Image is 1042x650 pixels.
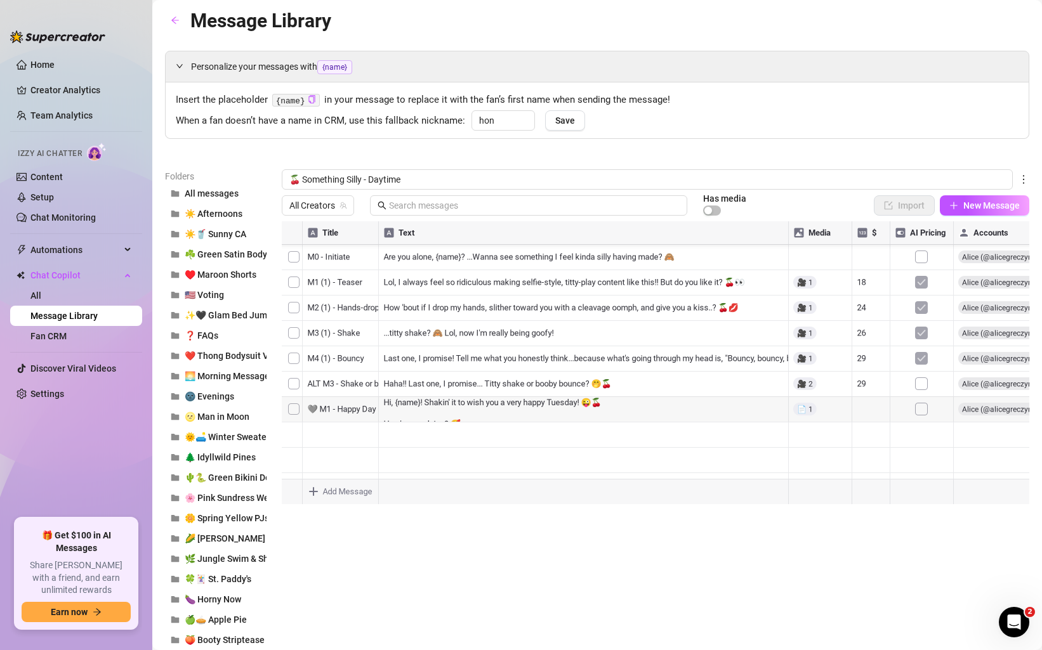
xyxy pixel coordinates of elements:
span: ☘️ Green Satin Bodysuit Nudes [185,249,310,259]
span: ❤️ Thong Bodysuit Vid [185,351,276,361]
span: 🎁 Get $100 in AI Messages [22,530,131,554]
button: 🍏🥧 Apple Pie [165,609,267,630]
span: New Message [963,200,1020,211]
span: folder [171,575,180,583]
span: folder [171,290,180,299]
span: folder [171,514,180,523]
a: Setup [30,192,54,202]
button: 🌲 Idyllwild Pines [165,447,267,467]
img: logo-BBDzfeDw.svg [10,30,105,43]
span: folder [171,270,180,279]
span: ❓ FAQs [185,330,218,341]
span: folder [171,230,180,238]
span: folder [171,311,180,320]
span: folder [171,351,180,360]
button: New Message [940,195,1029,216]
a: Fan CRM [30,331,67,341]
span: more [1018,174,1029,185]
button: Click to Copy [308,95,316,105]
span: folder [171,615,180,624]
span: ☀️🥤 Sunny CA [185,229,246,239]
a: Creator Analytics [30,80,132,100]
span: 🌲 Idyllwild Pines [185,452,256,462]
input: Search messages [389,198,680,212]
button: Earn nowarrow-right [22,602,131,622]
span: 🌅 Morning Messages [185,371,274,381]
span: folder [171,635,180,644]
span: 🍀🃏 St. Paddy's [185,574,251,584]
span: thunderbolt [16,245,27,255]
span: ♥️ Maroon Shorts [185,270,256,280]
span: 🍑 Booty Striptease [185,635,265,645]
button: Import [874,195,935,216]
span: 2 [1025,607,1035,617]
article: Has media [703,195,746,202]
span: folder [171,412,180,421]
span: Izzy AI Chatter [18,148,82,160]
span: Automations [30,240,121,260]
span: 🌿 Jungle Swim & Shower [185,554,288,564]
span: folder [171,331,180,340]
button: 🌽 [PERSON_NAME] [165,528,267,549]
span: 🍏🥧 Apple Pie [185,614,247,625]
span: When a fan doesn’t have a name in CRM, use this fallback nickname: [176,114,465,129]
button: 🌞🛋️ Winter Sweater Sunbask [165,427,267,447]
button: 🍆 Horny Now [165,589,267,609]
span: folder [171,392,180,401]
span: folder [171,595,180,604]
button: 🌿 Jungle Swim & Shower [165,549,267,569]
a: Settings [30,389,64,399]
span: folder [171,493,180,502]
button: 🌚 Evenings [165,386,267,406]
img: AI Chatter [87,143,107,161]
img: Chat Copilot [16,271,25,280]
span: Share [PERSON_NAME] with a friend, and earn unlimited rewards [22,559,131,597]
span: folder [171,209,180,218]
span: folder [171,250,180,259]
span: 🌞🛋️ Winter Sweater Sunbask [185,432,306,442]
span: 🌽 [PERSON_NAME] [185,533,265,543]
button: Save [545,110,585,131]
button: 🌵🐍 Green Bikini Desert Stagecoach [165,467,267,488]
span: All messages [185,188,239,198]
span: team [340,202,347,209]
span: 🌵🐍 Green Bikini Desert Stagecoach [185,472,336,483]
span: 🍆 Horny Now [185,594,241,604]
button: All messages [165,183,267,204]
a: Discover Viral Videos [30,363,116,374]
button: ♥️ Maroon Shorts [165,264,267,285]
span: 🌼 Spring Yellow PJs [185,513,269,523]
span: 🌸 Pink Sundress Welcome [185,493,294,503]
button: ✨🖤 Glam Bed Jump [165,305,267,325]
span: folder [171,189,180,198]
span: 🌝 Man in Moon [185,412,249,422]
span: folder [171,473,180,482]
button: ☘️ Green Satin Bodysuit Nudes [165,244,267,264]
a: Content [30,172,63,182]
button: 🇺🇸 Voting [165,285,267,305]
a: Team Analytics [30,110,93,120]
span: arrow-left [171,16,180,25]
span: plus [949,201,958,210]
button: 🌝 Man in Moon [165,406,267,427]
a: Message Library [30,311,98,321]
span: copy [308,95,316,103]
button: ❓ FAQs [165,325,267,346]
span: 🇺🇸 Voting [185,290,224,300]
article: Message Library [190,6,331,36]
span: Chat Copilot [30,265,121,285]
span: search [378,201,386,210]
article: Folders [165,169,267,183]
button: 🍀🃏 St. Paddy's [165,569,267,589]
button: 🌸 Pink Sundress Welcome [165,488,267,508]
button: ☀️ Afternoons [165,204,267,224]
button: 🍑 Booty Striptease [165,630,267,650]
span: 🌚 Evenings [185,391,234,401]
span: Earn now [51,607,88,617]
iframe: Intercom live chat [999,607,1029,637]
span: Save [555,115,575,126]
span: {name} [317,60,352,74]
span: ✨🖤 Glam Bed Jump [185,310,272,320]
span: Personalize your messages with [191,60,1019,74]
span: expanded [176,62,183,70]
